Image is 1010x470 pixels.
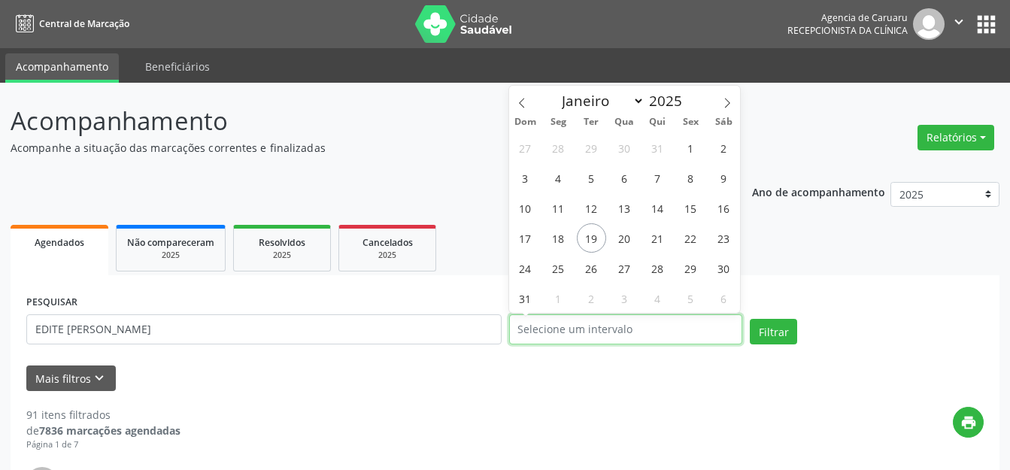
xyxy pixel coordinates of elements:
[26,291,77,314] label: PESQUISAR
[709,133,739,162] span: Agosto 2, 2025
[709,223,739,253] span: Agosto 23, 2025
[676,223,705,253] span: Agosto 22, 2025
[643,223,672,253] span: Agosto 21, 2025
[752,182,885,201] p: Ano de acompanhamento
[544,163,573,193] span: Agosto 4, 2025
[643,284,672,313] span: Setembro 4, 2025
[544,253,573,283] span: Agosto 25, 2025
[544,133,573,162] span: Julho 28, 2025
[951,14,967,30] i: 
[362,236,413,249] span: Cancelados
[709,193,739,223] span: Agosto 16, 2025
[608,117,641,127] span: Qua
[135,53,220,80] a: Beneficiários
[350,250,425,261] div: 2025
[643,253,672,283] span: Agosto 28, 2025
[674,117,707,127] span: Sex
[544,284,573,313] span: Setembro 1, 2025
[610,193,639,223] span: Agosto 13, 2025
[676,193,705,223] span: Agosto 15, 2025
[91,370,108,387] i: keyboard_arrow_down
[39,17,129,30] span: Central de Marcação
[577,133,606,162] span: Julho 29, 2025
[5,53,119,83] a: Acompanhamento
[707,117,740,127] span: Sáb
[544,193,573,223] span: Agosto 11, 2025
[511,133,540,162] span: Julho 27, 2025
[26,314,502,344] input: Nome, código do beneficiário ou CPF
[610,253,639,283] span: Agosto 27, 2025
[913,8,945,40] img: img
[945,8,973,40] button: 
[509,117,542,127] span: Dom
[11,11,129,36] a: Central de Marcação
[511,193,540,223] span: Agosto 10, 2025
[577,163,606,193] span: Agosto 5, 2025
[917,125,994,150] button: Relatórios
[26,365,116,392] button: Mais filtroskeyboard_arrow_down
[953,407,984,438] button: print
[676,284,705,313] span: Setembro 5, 2025
[511,284,540,313] span: Agosto 31, 2025
[26,407,180,423] div: 91 itens filtrados
[610,133,639,162] span: Julho 30, 2025
[511,163,540,193] span: Agosto 3, 2025
[544,223,573,253] span: Agosto 18, 2025
[643,193,672,223] span: Agosto 14, 2025
[555,90,645,111] select: Month
[577,284,606,313] span: Setembro 2, 2025
[709,284,739,313] span: Setembro 6, 2025
[787,11,908,24] div: Agencia de Caruaru
[641,117,674,127] span: Qui
[244,250,320,261] div: 2025
[26,438,180,451] div: Página 1 de 7
[577,193,606,223] span: Agosto 12, 2025
[575,117,608,127] span: Ter
[259,236,305,249] span: Resolvidos
[11,102,703,140] p: Acompanhamento
[787,24,908,37] span: Recepcionista da clínica
[610,284,639,313] span: Setembro 3, 2025
[676,133,705,162] span: Agosto 1, 2025
[39,423,180,438] strong: 7836 marcações agendadas
[577,223,606,253] span: Agosto 19, 2025
[11,140,703,156] p: Acompanhe a situação das marcações correntes e finalizadas
[643,133,672,162] span: Julho 31, 2025
[676,163,705,193] span: Agosto 8, 2025
[26,423,180,438] div: de
[973,11,999,38] button: apps
[709,163,739,193] span: Agosto 9, 2025
[709,253,739,283] span: Agosto 30, 2025
[577,253,606,283] span: Agosto 26, 2025
[645,91,694,111] input: Year
[511,223,540,253] span: Agosto 17, 2025
[511,253,540,283] span: Agosto 24, 2025
[509,314,743,344] input: Selecione um intervalo
[676,253,705,283] span: Agosto 29, 2025
[750,319,797,344] button: Filtrar
[610,163,639,193] span: Agosto 6, 2025
[35,236,84,249] span: Agendados
[610,223,639,253] span: Agosto 20, 2025
[127,250,214,261] div: 2025
[127,236,214,249] span: Não compareceram
[541,117,575,127] span: Seg
[643,163,672,193] span: Agosto 7, 2025
[960,414,977,431] i: print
